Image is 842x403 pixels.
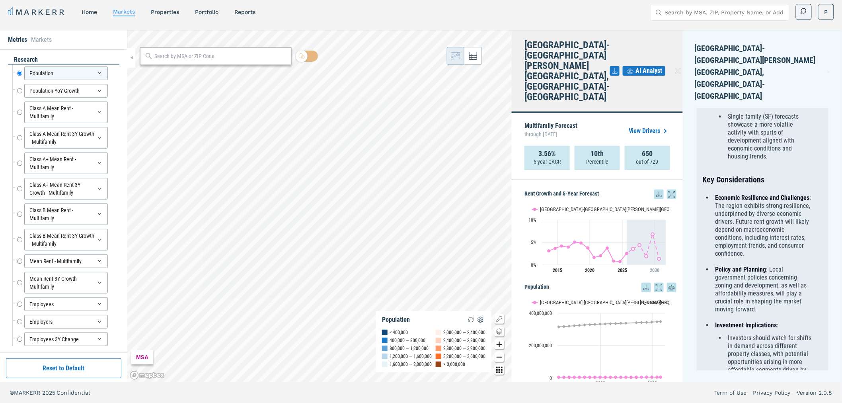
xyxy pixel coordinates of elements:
[638,244,641,247] path: Sunday, 29 Aug, 19:00, 4.35. Minneapolis-St. Paul-Bloomington, MN-WI.
[818,4,834,20] button: P
[589,376,592,379] path: Thursday, 14 Dec, 18:00, 3,646,570. Minneapolis-St. Paul-Bloomington, MN-WI.
[726,113,812,160] li: Single-family (SF) forecasts showcase a more volatile activity with spurts of development aligned...
[656,376,659,379] path: Saturday, 14 Dec, 18:00, 3,955,201. Minneapolis-St. Paul-Bloomington, MN-WI.
[550,376,552,381] text: 0
[524,40,610,102] h4: [GEOGRAPHIC_DATA]-[GEOGRAPHIC_DATA][PERSON_NAME][GEOGRAPHIC_DATA], [GEOGRAPHIC_DATA]-[GEOGRAPHIC_...
[524,292,670,392] svg: Interactive chart
[8,35,27,45] li: Metrics
[703,173,812,186] h3: Key Considerations
[390,344,429,352] div: 800,000 — 1,200,000
[583,323,587,327] path: Wednesday, 14 Dec, 18:00, 325,742,000. USA.
[443,329,485,336] div: 2,000,000 — 2,400,000
[538,150,556,158] strong: 3.56%
[585,268,595,273] tspan: 2020
[573,241,577,244] path: Tuesday, 29 Aug, 19:00, 5.03. Minneapolis-St. Paul-Bloomington, MN-WI.
[127,30,512,382] canvas: Map
[560,245,563,248] path: Saturday, 29 Aug, 19:00, 4.16. Minneapolis-St. Paul-Bloomington, MN-WI.
[443,344,485,352] div: 2,800,000 — 3,200,000
[568,376,571,379] path: Saturday, 14 Dec, 18:00, 3,511,370. Minneapolis-St. Paul-Bloomington, MN-WI.
[553,268,562,273] tspan: 2015
[614,322,618,325] path: Wednesday, 14 Dec, 18:00, 334,326,000. USA.
[573,376,576,379] path: Sunday, 14 Dec, 18:00, 3,543,006. Minneapolis-St. Paul-Bloomington, MN-WI.
[557,325,561,329] path: Wednesday, 14 Dec, 18:00, 313,454,000. USA.
[524,199,670,279] svg: Interactive chart
[151,9,179,15] a: properties
[645,376,649,379] path: Thursday, 14 Dec, 18:00, 3,889,846. Minneapolis-St. Paul-Bloomington, MN-WI.
[599,323,602,326] path: Saturday, 14 Dec, 18:00, 331,345,000. USA.
[495,352,504,362] button: Zoom out map button
[24,102,108,123] div: Class A Mean Rent - Multifamily
[31,35,52,45] li: Markets
[645,321,649,324] path: Thursday, 14 Dec, 18:00, 342,385,000. USA.
[659,376,663,379] path: Thursday, 14 Aug, 19:00, 3,987,911. Minneapolis-St. Paul-Bloomington, MN-WI.
[382,316,410,324] div: Population
[524,199,676,279] div: Rent Growth and 5-Year Forecast. Highcharts interactive chart.
[593,256,596,259] path: Saturday, 29 Aug, 19:00, 1.62. Minneapolis-St. Paul-Bloomington, MN-WI.
[6,358,121,378] button: Reset to Default
[24,254,108,268] div: Mean Rent - Multifamily
[635,376,638,379] path: Monday, 14 Dec, 18:00, 3,837,154. Minneapolis-St. Paul-Bloomington, MN-WI.
[599,376,602,379] path: Saturday, 14 Dec, 18:00, 3,700,345. Minneapolis-St. Paul-Bloomington, MN-WI.
[24,297,108,311] div: Employees
[642,150,653,158] strong: 650
[57,389,90,396] span: Confidential
[630,376,633,379] path: Sunday, 14 Dec, 18:00, 3,810,689. Minneapolis-St. Paul-Bloomington, MN-WI.
[640,321,643,324] path: Tuesday, 14 Dec, 18:00, 340,970,000. USA.
[534,158,561,166] p: 5-year CAGR
[10,389,14,396] span: ©
[606,246,609,250] path: Monday, 29 Aug, 19:00, 3.69. Minneapolis-St. Paul-Bloomington, MN-WI.
[476,315,485,325] img: Settings
[443,336,485,344] div: 2,400,000 — 2,800,000
[578,324,581,327] path: Monday, 14 Dec, 18:00, 323,318,000. USA.
[715,266,812,313] p: : Local government policies concerning zoning and development, as well as affordability measures,...
[531,240,536,245] text: 5%
[594,323,597,326] path: Friday, 14 Dec, 18:00, 329,659,000. USA.
[554,247,557,250] path: Friday, 29 Aug, 19:00, 3.64. Minneapolis-St. Paul-Bloomington, MN-WI.
[390,336,425,344] div: 400,000 — 800,000
[629,126,670,136] a: View Drivers
[524,190,676,199] h5: Rent Growth and 5-Year Forecast
[154,52,287,61] input: Search by MSA or ZIP Code
[618,268,627,273] tspan: 2025
[495,327,504,336] button: Change style map button
[568,325,571,328] path: Saturday, 14 Dec, 18:00, 318,276,000. USA.
[715,194,810,201] strong: Economic Resilience and Challenges
[715,321,777,329] strong: Investment Implications
[797,389,832,397] a: Version 2.0.8
[573,324,576,327] path: Sunday, 14 Dec, 18:00, 320,815,000. USA.
[580,241,583,245] path: Wednesday, 29 Aug, 19:00, 4.83. Minneapolis-St. Paul-Bloomington, MN-WI.
[609,322,612,325] path: Tuesday, 14 Dec, 18:00, 332,891,000. USA.
[130,371,165,380] a: Mapbox logo
[715,266,766,273] strong: Policy and Planning
[715,389,747,397] a: Term of Use
[567,246,570,249] path: Monday, 29 Aug, 19:00, 3.91. Minneapolis-St. Paul-Bloomington, MN-WI.
[591,150,604,158] strong: 10th
[390,352,432,360] div: 1,200,000 — 1,600,000
[466,315,476,325] img: Reload Legend
[658,257,661,260] path: Thursday, 29 Aug, 19:00, 1.34. Minneapolis-St. Paul-Bloomington, MN-WI.
[645,255,648,258] path: Tuesday, 29 Aug, 19:00, 1.88. Minneapolis-St. Paul-Bloomington, MN-WI.
[614,376,618,379] path: Wednesday, 14 Dec, 18:00, 3,724,741. Minneapolis-St. Paul-Bloomington, MN-WI.
[524,283,676,292] h5: Population
[8,6,66,18] a: MARKERR
[640,376,643,379] path: Tuesday, 14 Dec, 18:00, 3,861,670. Minneapolis-St. Paul-Bloomington, MN-WI.
[531,262,536,268] text: 0%
[529,343,552,348] text: 200,000,000
[195,9,218,15] a: Portfolio
[609,376,612,379] path: Tuesday, 14 Dec, 18:00, 3,711,772. Minneapolis-St. Paul-Bloomington, MN-WI.
[563,325,566,328] path: Friday, 14 Dec, 18:00, 315,877,000. USA.
[390,360,432,368] div: 1,600,000 — 2,000,000
[234,9,255,15] a: reports
[753,389,791,397] a: Privacy Policy
[557,376,663,379] g: Minneapolis-St. Paul-Bloomington, MN-WI, line 1 of 2 with 21 data points.
[650,268,660,273] tspan: 2030
[529,311,552,316] text: 400,000,000
[24,203,108,225] div: Class B Mean Rent - Multifamily
[548,249,551,252] path: Thursday, 29 Aug, 19:00, 3.07. Minneapolis-St. Paul-Bloomington, MN-WI.
[623,66,665,76] button: AI Analyst
[495,365,504,375] button: Other options map button
[695,42,830,108] div: [GEOGRAPHIC_DATA]-[GEOGRAPHIC_DATA][PERSON_NAME][GEOGRAPHIC_DATA], [GEOGRAPHIC_DATA]-[GEOGRAPHIC_...
[651,233,655,236] path: Wednesday, 29 Aug, 19:00, 6.77. Minneapolis-St. Paul-Bloomington, MN-WI.
[524,129,577,139] span: through [DATE]
[540,206,791,212] text: [GEOGRAPHIC_DATA]-[GEOGRAPHIC_DATA][PERSON_NAME][GEOGRAPHIC_DATA], [GEOGRAPHIC_DATA]-[GEOGRAPHIC_...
